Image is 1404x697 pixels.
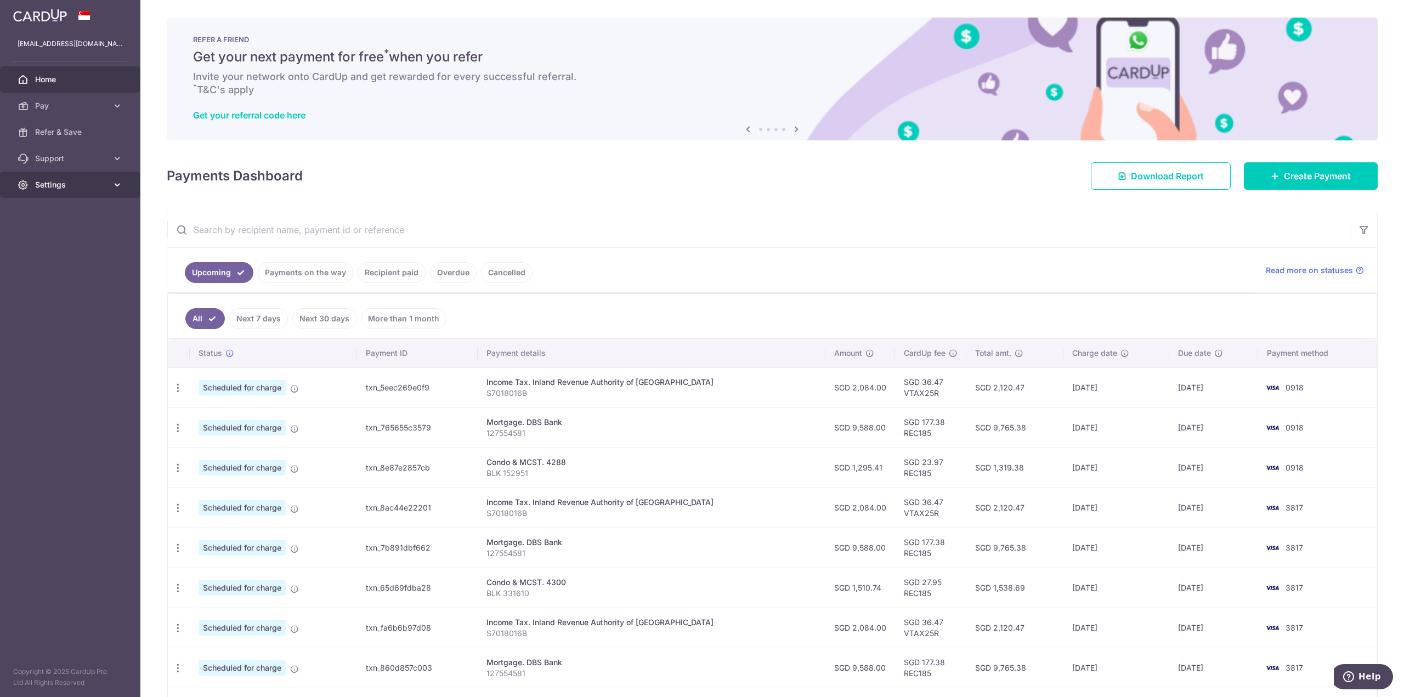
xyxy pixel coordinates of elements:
td: SGD 2,120.47 [966,488,1063,528]
td: SGD 36.47 VTAX25R [895,608,966,648]
p: S7018016B [486,508,816,519]
input: Search by recipient name, payment id or reference [167,212,1351,247]
a: Cancelled [481,262,533,283]
h5: Get your next payment for free when you refer [193,48,1351,66]
p: S7018016B [486,388,816,399]
p: [EMAIL_ADDRESS][DOMAIN_NAME] [18,38,123,49]
span: Settings [35,179,107,190]
span: CardUp fee [904,348,946,359]
td: [DATE] [1063,608,1169,648]
a: Read more on statuses [1266,265,1364,276]
span: Scheduled for charge [199,620,286,636]
span: 0918 [1286,463,1304,472]
td: SGD 9,765.38 [966,407,1063,447]
span: Due date [1178,348,1211,359]
td: [DATE] [1063,367,1169,407]
td: SGD 177.38 REC185 [895,648,966,688]
p: BLK 331610 [486,588,816,599]
img: Bank Card [1261,661,1283,675]
div: Income Tax. Inland Revenue Authority of [GEOGRAPHIC_DATA] [486,377,816,388]
td: [DATE] [1063,528,1169,568]
td: [DATE] [1169,488,1258,528]
a: Recipient paid [358,262,426,283]
td: [DATE] [1063,648,1169,688]
span: Scheduled for charge [199,580,286,596]
td: txn_8ac44e22201 [357,488,478,528]
p: REFER A FRIEND [193,35,1351,44]
div: Income Tax. Inland Revenue Authority of [GEOGRAPHIC_DATA] [486,617,816,628]
td: [DATE] [1169,528,1258,568]
td: SGD 177.38 REC185 [895,528,966,568]
td: [DATE] [1169,608,1258,648]
td: SGD 2,084.00 [825,608,895,648]
td: SGD 1,295.41 [825,447,895,488]
div: Income Tax. Inland Revenue Authority of [GEOGRAPHIC_DATA] [486,497,816,508]
td: [DATE] [1169,447,1258,488]
td: SGD 1,538.69 [966,568,1063,608]
td: [DATE] [1063,488,1169,528]
span: Read more on statuses [1266,265,1353,276]
h6: Invite your network onto CardUp and get rewarded for every successful referral. T&C's apply [193,70,1351,97]
td: SGD 2,120.47 [966,367,1063,407]
div: Mortgage. DBS Bank [486,657,816,668]
p: 127554581 [486,668,816,679]
img: Bank Card [1261,501,1283,514]
td: [DATE] [1063,447,1169,488]
span: Scheduled for charge [199,420,286,435]
span: Scheduled for charge [199,380,286,395]
td: SGD 1,510.74 [825,568,895,608]
td: SGD 9,765.38 [966,648,1063,688]
img: Bank Card [1261,581,1283,594]
span: Scheduled for charge [199,660,286,676]
td: SGD 1,319.38 [966,447,1063,488]
td: txn_7b891dbf662 [357,528,478,568]
span: Create Payment [1284,169,1351,183]
img: Bank Card [1261,381,1283,394]
span: 3817 [1286,623,1303,632]
td: [DATE] [1063,568,1169,608]
span: 3817 [1286,663,1303,672]
th: Payment method [1258,339,1377,367]
td: SGD 23.97 REC185 [895,447,966,488]
td: SGD 27.95 REC185 [895,568,966,608]
span: Total amt. [975,348,1011,359]
td: txn_fa6b6b97d08 [357,608,478,648]
td: [DATE] [1169,407,1258,447]
img: CardUp [13,9,67,22]
a: Get your referral code here [193,110,305,121]
div: Condo & MCST. 4288 [486,457,816,468]
td: SGD 2,120.47 [966,608,1063,648]
h4: Payments Dashboard [167,166,303,186]
td: txn_765655c3579 [357,407,478,447]
span: Download Report [1131,169,1204,183]
td: [DATE] [1169,568,1258,608]
p: 127554581 [486,548,816,559]
td: txn_8e87e2857cb [357,447,478,488]
td: SGD 36.47 VTAX25R [895,488,966,528]
td: [DATE] [1169,648,1258,688]
img: Bank Card [1261,621,1283,634]
td: SGD 9,588.00 [825,528,895,568]
p: BLK 152951 [486,468,816,479]
span: 3817 [1286,503,1303,512]
div: Condo & MCST. 4300 [486,577,816,588]
a: Payments on the way [258,262,353,283]
td: SGD 2,084.00 [825,367,895,407]
td: SGD 9,588.00 [825,407,895,447]
td: txn_5eec269e0f9 [357,367,478,407]
span: Amount [834,348,862,359]
img: Bank Card [1261,461,1283,474]
td: SGD 9,588.00 [825,648,895,688]
td: SGD 177.38 REC185 [895,407,966,447]
td: SGD 9,765.38 [966,528,1063,568]
span: Charge date [1072,348,1117,359]
img: Bank Card [1261,541,1283,554]
span: Status [199,348,222,359]
th: Payment ID [357,339,478,367]
span: Home [35,74,107,85]
a: Next 30 days [292,308,356,329]
span: 3817 [1286,583,1303,592]
span: Scheduled for charge [199,500,286,515]
a: Next 7 days [229,308,288,329]
p: S7018016B [486,628,816,639]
